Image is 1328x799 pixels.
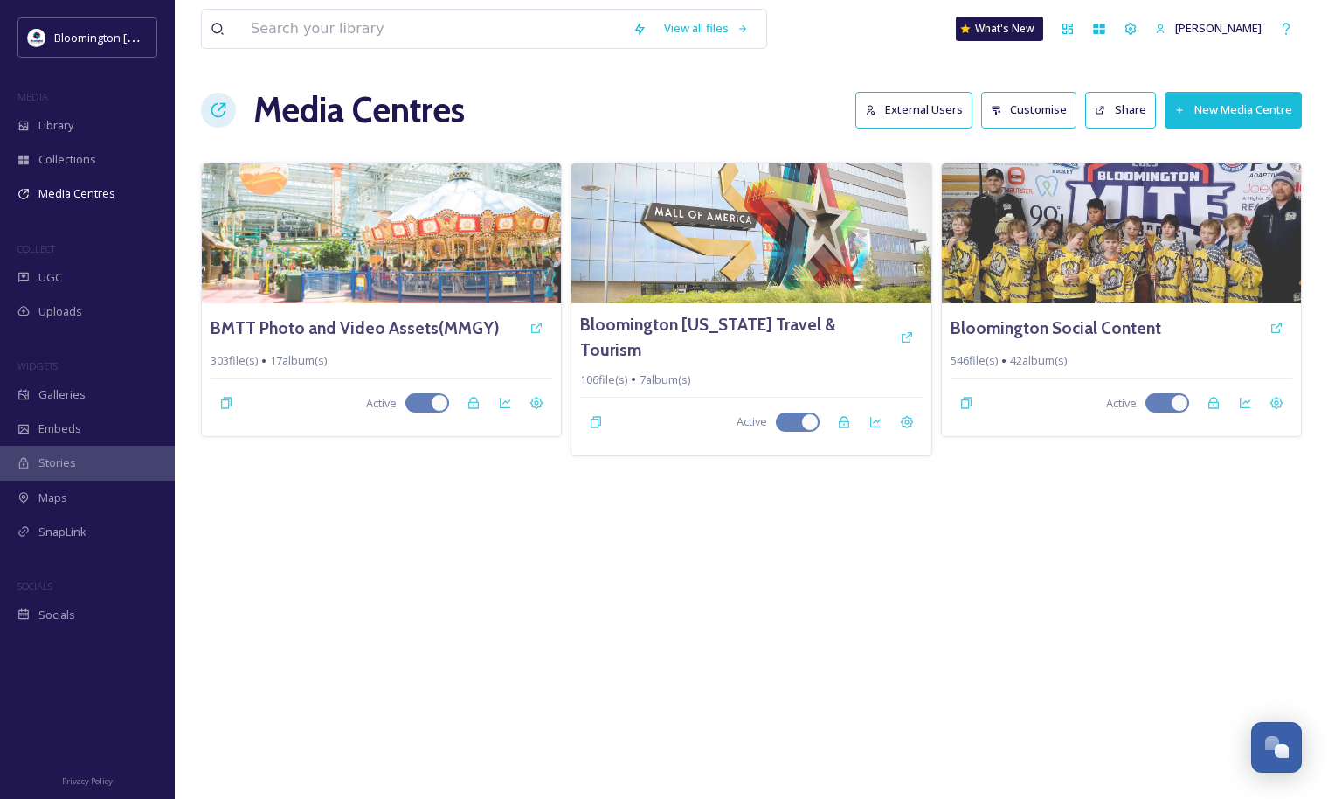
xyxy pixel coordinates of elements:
a: External Users [855,92,981,128]
span: Embeds [38,420,81,437]
span: Bloomington [US_STATE] Travel & Tourism [54,29,273,45]
span: SOCIALS [17,580,52,593]
img: DSC_2610.jpg [202,163,561,303]
span: Collections [38,151,96,168]
button: Customise [981,92,1077,128]
span: Uploads [38,303,82,320]
span: COLLECT [17,242,55,255]
span: Privacy Policy [62,775,113,787]
img: 8dbfbdccb300e0d3e1b74956cfdbed3562abf7e001467a6d0cbd52bde23fa5a7.jpg [942,163,1301,303]
img: 429649847_804695101686009_1723528578384153789_n.jpg [28,29,45,46]
span: Active [366,395,397,412]
span: Media Centres [38,185,115,202]
span: [PERSON_NAME] [1175,20,1262,36]
a: Customise [981,92,1086,128]
span: 42 album(s) [1010,352,1067,369]
span: Maps [38,490,67,506]
span: 7 album(s) [640,372,690,388]
a: [PERSON_NAME] [1146,11,1270,45]
span: WIDGETS [17,359,58,372]
span: Active [737,413,767,430]
a: What's New [956,17,1043,41]
button: Open Chat [1251,722,1302,773]
img: Star%26Ribbon%20MOA-2852.jpg [571,163,930,303]
span: Active [1106,395,1137,412]
input: Search your library [242,10,624,48]
button: Share [1085,92,1156,128]
span: Socials [38,607,75,623]
a: Bloomington Social Content [951,316,1161,341]
span: 546 file(s) [951,352,998,369]
button: New Media Centre [1165,92,1302,128]
h1: Media Centres [253,84,465,136]
span: SnapLink [38,524,86,540]
a: View all files [655,11,757,45]
a: Bloomington [US_STATE] Travel & Tourism [580,312,890,363]
span: MEDIA [17,90,48,103]
span: Stories [38,455,76,471]
span: 303 file(s) [211,352,258,369]
span: Galleries [38,386,86,403]
span: Library [38,117,73,134]
a: BMTT Photo and Video Assets(MMGY) [211,316,500,341]
span: 106 file(s) [580,372,627,388]
button: External Users [855,92,972,128]
a: Privacy Policy [62,769,113,790]
span: 17 album(s) [270,352,327,369]
span: UGC [38,269,62,286]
